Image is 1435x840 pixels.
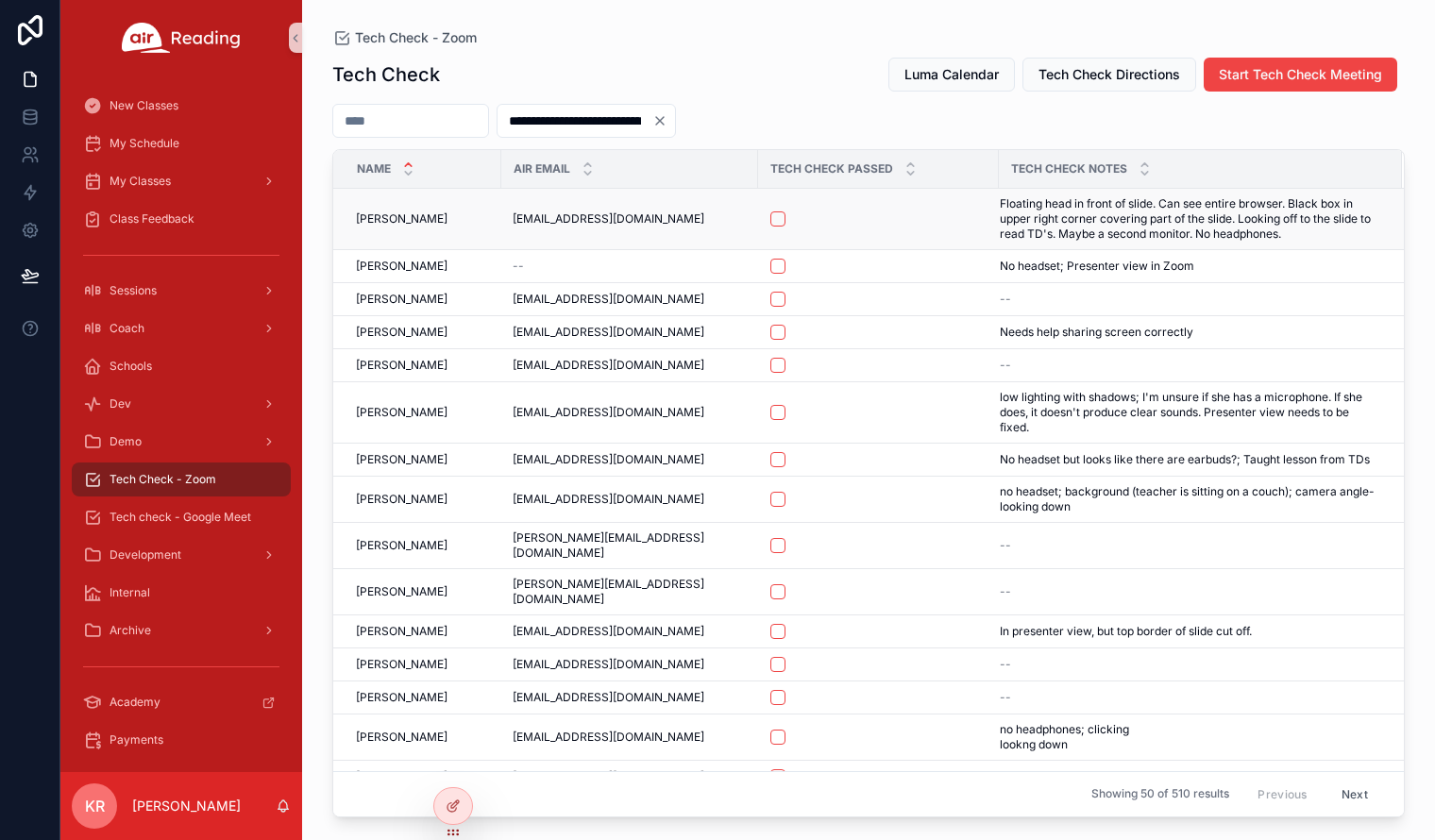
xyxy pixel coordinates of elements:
[1011,161,1127,176] span: Tech Check Notes
[110,396,131,412] span: Dev
[356,538,490,553] a: [PERSON_NAME]
[1000,690,1011,705] span: --
[1000,584,1379,599] a: --
[1000,292,1379,307] a: --
[72,500,291,534] a: Tech check - Google Meet
[1000,325,1193,340] span: Needs help sharing screen correctly
[513,624,704,639] span: [EMAIL_ADDRESS][DOMAIN_NAME]
[356,358,490,373] a: [PERSON_NAME]
[1000,358,1379,373] a: --
[513,358,704,373] span: [EMAIL_ADDRESS][DOMAIN_NAME]
[110,136,179,151] span: My Schedule
[110,434,142,449] span: Demo
[888,58,1015,92] button: Luma Calendar
[110,283,157,298] span: Sessions
[1219,65,1382,84] span: Start Tech Check Meeting
[652,113,675,128] button: Clear
[355,28,477,47] span: Tech Check - Zoom
[356,584,490,599] a: [PERSON_NAME]
[356,769,447,784] span: [PERSON_NAME]
[513,690,747,705] a: [EMAIL_ADDRESS][DOMAIN_NAME]
[1000,484,1379,514] a: no headset; background (teacher is sitting on a couch); camera angle- looking down
[1000,657,1011,672] span: --
[132,797,241,815] p: [PERSON_NAME]
[513,492,704,507] span: [EMAIL_ADDRESS][DOMAIN_NAME]
[356,259,490,274] a: [PERSON_NAME]
[513,769,747,784] a: [EMAIL_ADDRESS][DOMAIN_NAME]
[1000,538,1011,553] span: --
[1000,769,1379,784] a: --
[513,730,704,745] span: [EMAIL_ADDRESS][DOMAIN_NAME]
[1000,538,1379,553] a: --
[1000,390,1379,435] a: low lighting with shadows; I'm unsure if she has a microphone. If she does, it doesn't produce cl...
[1000,657,1379,672] a: --
[72,202,291,236] a: Class Feedback
[514,161,570,176] span: Air Email
[1328,780,1381,809] button: Next
[356,325,490,340] a: [PERSON_NAME]
[1000,690,1379,705] a: --
[72,613,291,647] a: Archive
[332,28,477,47] a: Tech Check - Zoom
[357,161,391,176] span: Name
[513,211,747,227] a: [EMAIL_ADDRESS][DOMAIN_NAME]
[1000,358,1011,373] span: --
[110,472,216,487] span: Tech Check - Zoom
[1000,452,1370,467] span: No headset but looks like there are earbuds?; Taught lesson from TDs
[356,211,490,227] a: [PERSON_NAME]
[110,321,144,336] span: Coach
[356,624,490,639] a: [PERSON_NAME]
[110,211,194,227] span: Class Feedback
[356,730,490,745] a: [PERSON_NAME]
[513,325,747,340] a: [EMAIL_ADDRESS][DOMAIN_NAME]
[1000,325,1379,340] a: Needs help sharing screen correctly
[110,547,181,563] span: Development
[513,259,747,274] a: --
[1000,259,1379,274] a: No headset; Presenter view in Zoom
[513,358,747,373] a: [EMAIL_ADDRESS][DOMAIN_NAME]
[1022,58,1196,92] button: Tech Check Directions
[513,405,747,420] a: [EMAIL_ADDRESS][DOMAIN_NAME]
[356,584,447,599] span: [PERSON_NAME]
[513,530,747,561] a: [PERSON_NAME][EMAIL_ADDRESS][DOMAIN_NAME]
[513,452,747,467] a: [EMAIL_ADDRESS][DOMAIN_NAME]
[72,274,291,308] a: Sessions
[1000,722,1200,752] span: no headphones; clicking lookng down
[110,732,163,748] span: Payments
[356,624,447,639] span: [PERSON_NAME]
[60,76,302,772] div: scrollable content
[72,89,291,123] a: New Classes
[513,769,704,784] span: [EMAIL_ADDRESS][DOMAIN_NAME]
[513,405,704,420] span: [EMAIL_ADDRESS][DOMAIN_NAME]
[513,292,704,307] span: [EMAIL_ADDRESS][DOMAIN_NAME]
[72,387,291,421] a: Dev
[1000,769,1011,784] span: --
[1000,624,1252,639] span: In presenter view, but top border of slide cut off.
[110,98,178,113] span: New Classes
[513,577,747,607] span: [PERSON_NAME][EMAIL_ADDRESS][DOMAIN_NAME]
[72,538,291,572] a: Development
[513,690,704,705] span: [EMAIL_ADDRESS][DOMAIN_NAME]
[513,292,747,307] a: [EMAIL_ADDRESS][DOMAIN_NAME]
[356,452,490,467] a: [PERSON_NAME]
[110,174,171,189] span: My Classes
[72,349,291,383] a: Schools
[513,259,524,274] span: --
[356,358,447,373] span: [PERSON_NAME]
[356,292,490,307] a: [PERSON_NAME]
[1000,452,1379,467] a: No headset but looks like there are earbuds?; Taught lesson from TDs
[1000,292,1011,307] span: --
[1000,196,1379,242] a: Floating head in front of slide. Can see entire browser. Black box in upper right corner covering...
[356,492,490,507] a: [PERSON_NAME]
[770,161,893,176] span: Tech Check Passed
[110,359,152,374] span: Schools
[1091,787,1229,802] span: Showing 50 of 510 results
[122,23,241,53] img: App logo
[356,492,447,507] span: [PERSON_NAME]
[904,65,999,84] span: Luma Calendar
[513,624,747,639] a: [EMAIL_ADDRESS][DOMAIN_NAME]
